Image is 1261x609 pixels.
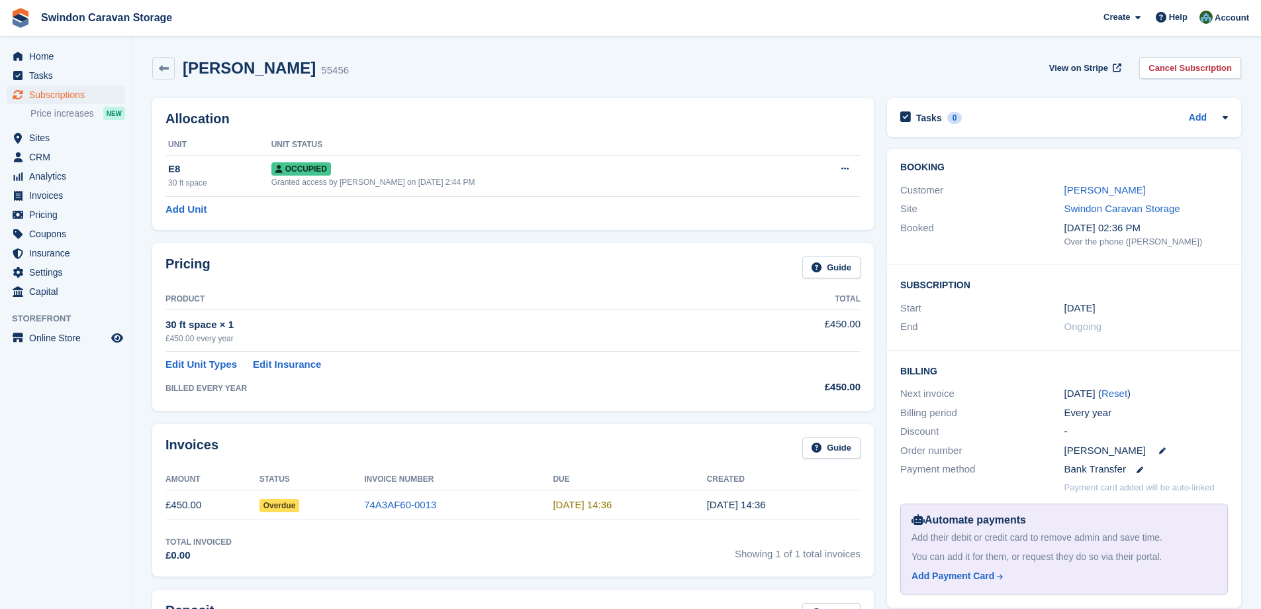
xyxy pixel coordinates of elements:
h2: Pricing [165,256,210,278]
div: [DATE] 02:36 PM [1064,221,1228,236]
span: Home [29,47,109,66]
div: £450.00 [730,380,861,395]
div: Add their debit or credit card to remove admin and save time. [911,531,1217,545]
span: Capital [29,282,109,301]
a: Add [1189,111,1207,126]
div: End [900,319,1064,335]
span: Analytics [29,167,109,186]
h2: Allocation [165,111,861,127]
th: Unit Status [271,135,790,156]
a: menu [7,167,125,186]
div: 30 ft space [168,177,271,189]
a: menu [7,129,125,147]
th: Status [259,469,364,490]
span: Settings [29,263,109,282]
span: View on Stripe [1049,62,1108,75]
a: Preview store [109,330,125,346]
span: CRM [29,148,109,166]
a: menu [7,47,125,66]
th: Due [553,469,706,490]
div: Bank Transfer [1064,462,1228,477]
span: Showing 1 of 1 total invoices [735,536,861,563]
div: E8 [168,162,271,177]
span: Help [1169,11,1188,24]
div: Discount [900,424,1064,439]
time: 2024-10-02 13:36:21 UTC [707,499,766,510]
div: Automate payments [911,512,1217,528]
div: Site [900,201,1064,217]
div: NEW [103,107,125,120]
a: Edit Unit Types [165,357,237,372]
a: Reset [1101,388,1127,399]
span: Price increases [30,107,94,120]
div: Granted access by [PERSON_NAME] on [DATE] 2:44 PM [271,176,790,188]
h2: Booking [900,162,1228,173]
div: - [1064,424,1228,439]
a: Edit Insurance [253,357,321,372]
h2: Invoices [165,437,218,459]
a: [PERSON_NAME] [1064,184,1146,195]
div: Over the phone ([PERSON_NAME]) [1064,235,1228,249]
h2: Billing [900,364,1228,377]
time: 2024-10-03 13:36:21 UTC [553,499,612,510]
a: 74A3AF60-0013 [364,499,436,510]
div: Add Payment Card [911,569,994,583]
a: Cancel Subscription [1139,57,1241,79]
span: Pricing [29,205,109,224]
a: menu [7,148,125,166]
div: Customer [900,183,1064,198]
td: £450.00 [165,490,259,520]
span: Account [1215,11,1249,25]
h2: Tasks [916,112,942,124]
th: Created [707,469,861,490]
th: Amount [165,469,259,490]
span: Create [1103,11,1130,24]
div: 30 ft space × 1 [165,317,730,333]
h2: Subscription [900,278,1228,291]
span: Insurance [29,244,109,262]
a: menu [7,205,125,224]
th: Total [730,289,861,310]
span: Overdue [259,499,300,512]
a: Price increases NEW [30,106,125,121]
a: Guide [802,437,861,459]
div: [DATE] ( ) [1064,386,1228,402]
td: £450.00 [730,309,861,351]
a: menu [7,225,125,243]
img: stora-icon-8386f47178a22dfd0bd8f6a31ec36ba5ce8667c1dd55bd0f319d3a0aa187defe.svg [11,8,30,28]
a: Add Payment Card [911,569,1211,583]
a: Swindon Caravan Storage [1064,203,1180,214]
div: Billing period [900,406,1064,421]
span: Coupons [29,225,109,243]
img: Claire Read [1199,11,1213,24]
a: Swindon Caravan Storage [36,7,177,28]
a: menu [7,66,125,85]
span: [PERSON_NAME] [1064,443,1146,459]
div: £0.00 [165,548,232,563]
span: Storefront [12,312,132,325]
th: Invoice Number [364,469,553,490]
div: You can add it for them, or request they do so via their portal. [911,550,1217,564]
th: Product [165,289,730,310]
a: menu [7,282,125,301]
span: Online Store [29,329,109,347]
div: Total Invoiced [165,536,232,548]
a: Guide [802,256,861,278]
a: menu [7,186,125,205]
a: menu [7,329,125,347]
span: Tasks [29,66,109,85]
div: BILLED EVERY YEAR [165,382,730,394]
div: Every year [1064,406,1228,421]
div: 0 [947,112,962,124]
span: Subscriptions [29,85,109,104]
a: Add Unit [165,202,207,217]
a: menu [7,244,125,262]
div: Booked [900,221,1064,249]
a: View on Stripe [1044,57,1124,79]
th: Unit [165,135,271,156]
p: Payment card added will be auto-linked [1064,481,1215,494]
span: Invoices [29,186,109,205]
time: 2024-10-02 00:00:00 UTC [1064,301,1096,316]
span: Ongoing [1064,321,1102,332]
a: menu [7,85,125,104]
